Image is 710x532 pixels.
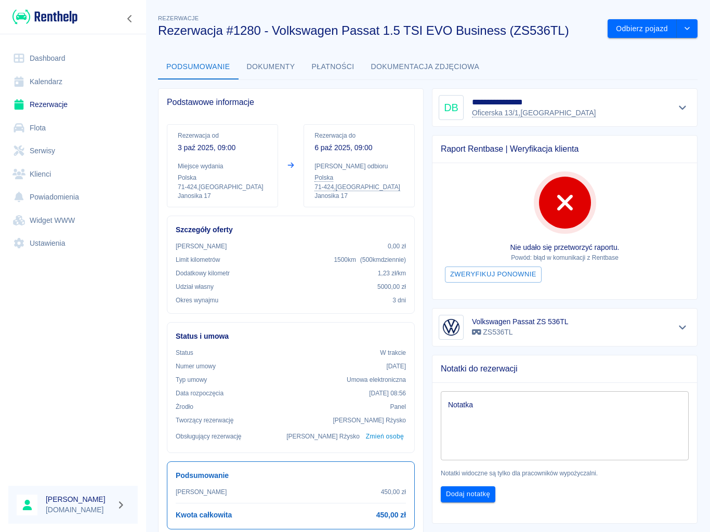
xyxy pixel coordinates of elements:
a: Powiadomienia [8,185,138,209]
h6: Podsumowanie [176,470,406,481]
h6: Kwota całkowita [176,510,232,521]
span: ( 500 km dziennie ) [360,256,406,263]
button: Podsumowanie [158,55,239,79]
a: Kalendarz [8,70,138,94]
p: Panel [390,402,406,411]
p: Umowa elektroniczna [347,375,406,384]
p: Notatki widoczne są tylko dla pracowników wypożyczalni. [441,469,689,478]
p: 1,23 zł /km [378,269,406,278]
p: Nie udało się przetworzyć raportu. [441,242,689,253]
p: Data rozpoczęcia [176,389,223,398]
h6: Status i umowa [176,331,406,342]
p: 3 dni [392,296,406,305]
p: [PERSON_NAME] [176,242,227,251]
p: 3 paź 2025, 09:00 [178,142,267,153]
img: Renthelp logo [12,8,77,25]
p: [PERSON_NAME] odbioru [314,162,404,171]
p: Tworzący rezerwację [176,416,233,425]
button: Dokumenty [239,55,304,79]
a: Klienci [8,163,138,186]
a: Ustawienia [8,232,138,255]
p: 450,00 zł [381,487,406,497]
a: Serwisy [8,139,138,163]
p: Dodatkowy kilometr [176,269,230,278]
h6: Szczegóły oferty [176,224,406,235]
p: Numer umowy [176,362,216,371]
p: [DATE] 08:56 [369,389,406,398]
button: Pokaż szczegóły [674,320,691,335]
a: Flota [8,116,138,140]
p: ZS536TL [472,327,568,338]
button: drop-down [677,19,698,38]
p: Janosika 17 [314,192,404,201]
p: 71-424 , [GEOGRAPHIC_DATA] [178,182,267,192]
div: DB [439,95,464,120]
p: Okres wynajmu [176,296,218,305]
p: [PERSON_NAME] Rżysko [286,432,360,441]
h6: Volkswagen Passat ZS 536TL [472,316,568,327]
p: Polska [178,173,267,182]
button: Płatności [304,55,363,79]
p: [DOMAIN_NAME] [46,504,112,515]
p: 5000,00 zł [377,282,406,291]
p: Status [176,348,193,357]
h6: [PERSON_NAME] [46,494,112,504]
h6: 450,00 zł [376,510,406,521]
p: Janosika 17 [178,192,267,201]
p: Rezerwacja do [314,131,404,140]
p: Powód: błąd w komunikacji z Rentbase [441,253,689,262]
p: Udział własny [176,282,214,291]
span: Raport Rentbase | Weryfikacja klienta [441,144,689,154]
p: [DATE] [386,362,406,371]
span: Notatki do rezerwacji [441,364,689,374]
button: Zmień osobę [364,429,406,444]
img: Image [441,317,462,338]
button: Dodaj notatkę [441,486,495,502]
p: Rezerwacja od [178,131,267,140]
a: Rezerwacje [8,93,138,116]
p: Żrodło [176,402,193,411]
span: Podstawowe informacje [167,97,415,108]
p: 1500 km [334,255,406,264]
a: Widget WWW [8,209,138,232]
p: Miejsce wydania [178,162,267,171]
p: W trakcie [380,348,406,357]
button: Pokaż szczegóły [674,100,691,115]
button: Dokumentacja zdjęciowa [363,55,488,79]
span: Rezerwacje [158,15,199,21]
h3: Rezerwacja #1280 - Volkswagen Passat 1.5 TSI EVO Business (ZS536TL) [158,23,599,38]
p: [PERSON_NAME] [176,487,227,497]
button: Zweryfikuj ponownie [445,267,542,283]
p: 0,00 zł [388,242,406,251]
p: [PERSON_NAME] Rżysko [333,416,406,425]
p: 6 paź 2025, 09:00 [314,142,404,153]
button: Odbierz pojazd [608,19,677,38]
a: Dashboard [8,47,138,70]
button: Zwiń nawigację [122,12,138,25]
a: Renthelp logo [8,8,77,25]
p: Limit kilometrów [176,255,220,264]
p: Obsługujący rezerwację [176,432,242,441]
p: Typ umowy [176,375,207,384]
